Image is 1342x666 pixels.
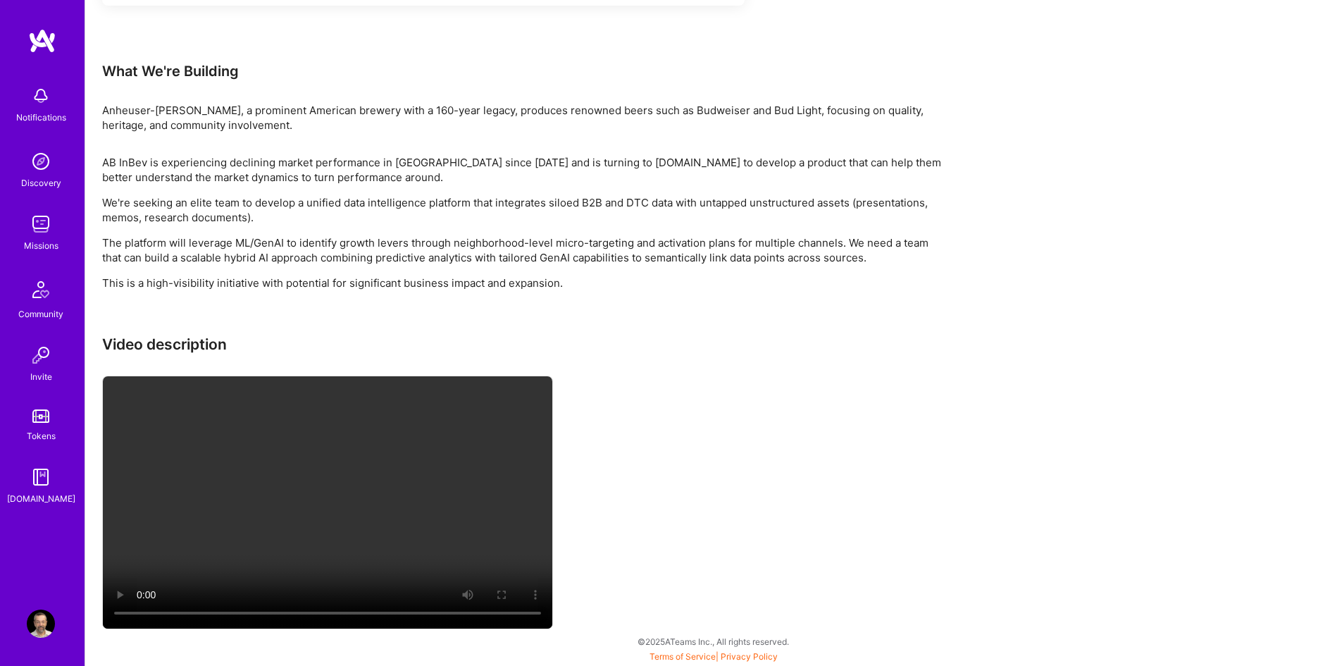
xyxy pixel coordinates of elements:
[27,428,56,443] div: Tokens
[7,491,75,506] div: [DOMAIN_NAME]
[102,335,948,353] h3: Video description
[102,62,948,80] div: What We're Building
[27,610,55,638] img: User Avatar
[102,235,948,265] p: The platform will leverage ML/GenAI to identify growth levers through neighborhood-level micro-ta...
[102,103,948,132] div: Anheuser-[PERSON_NAME], a prominent American brewery with a 160-year legacy, produces renowned be...
[24,238,58,253] div: Missions
[24,273,58,307] img: Community
[27,147,55,175] img: discovery
[102,276,948,290] p: This is a high-visibility initiative with potential for significant business impact and expansion.
[650,651,778,662] span: |
[30,369,52,384] div: Invite
[27,341,55,369] img: Invite
[102,155,948,185] p: AB InBev is experiencing declining market performance in [GEOGRAPHIC_DATA] since [DATE] and is tu...
[18,307,63,321] div: Community
[28,28,56,54] img: logo
[23,610,58,638] a: User Avatar
[21,175,61,190] div: Discovery
[85,624,1342,659] div: © 2025 ATeams Inc., All rights reserved.
[27,210,55,238] img: teamwork
[27,82,55,110] img: bell
[27,463,55,491] img: guide book
[721,651,778,662] a: Privacy Policy
[32,409,49,423] img: tokens
[102,195,948,225] p: We're seeking an elite team to develop a unified data intelligence platform that integrates siloe...
[650,651,716,662] a: Terms of Service
[16,110,66,125] div: Notifications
